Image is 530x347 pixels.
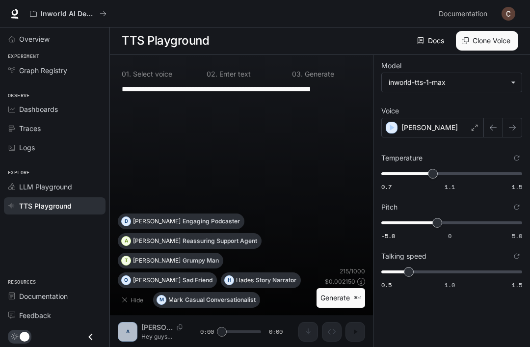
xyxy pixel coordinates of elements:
span: Logs [19,142,35,153]
p: 0 3 . [292,71,303,78]
p: Inworld AI Demos [41,10,96,18]
div: D [122,214,131,229]
span: 0.5 [381,281,392,289]
button: MMarkCasual Conversationalist [153,292,260,308]
span: TTS Playground [19,201,72,211]
p: Select voice [131,71,172,78]
a: Docs [415,31,448,51]
p: Model [381,62,401,69]
p: [PERSON_NAME] [401,123,458,133]
span: Traces [19,123,41,133]
span: Documentation [439,8,487,20]
div: A [122,233,131,249]
p: [PERSON_NAME] [133,238,181,244]
button: T[PERSON_NAME]Grumpy Man [118,253,223,268]
span: 5.0 [512,232,522,240]
span: Documentation [19,291,68,301]
a: Graph Registry [4,62,106,79]
p: Pitch [381,204,397,211]
a: Traces [4,120,106,137]
p: Hades [236,277,254,283]
p: 215 / 1000 [340,267,365,275]
p: [PERSON_NAME] [133,277,181,283]
p: 0 2 . [207,71,217,78]
p: [PERSON_NAME] [133,258,181,264]
a: Logs [4,139,106,156]
button: Reset to default [511,202,522,213]
a: TTS Playground [4,197,106,214]
button: Reset to default [511,153,522,163]
span: 1.0 [445,281,455,289]
span: Graph Registry [19,65,67,76]
div: inworld-tts-1-max [389,78,506,87]
p: Enter text [217,71,251,78]
h1: TTS Playground [122,31,209,51]
p: Sad Friend [183,277,212,283]
a: Feedback [4,307,106,324]
span: 0 [448,232,451,240]
button: Close drawer [79,327,102,347]
p: Voice [381,107,399,114]
button: O[PERSON_NAME]Sad Friend [118,272,217,288]
p: Generate [303,71,334,78]
button: Hide [118,292,149,308]
img: User avatar [502,7,515,21]
button: Generate⌘⏎ [317,288,365,308]
p: Talking speed [381,253,426,260]
button: User avatar [499,4,518,24]
span: 1.1 [445,183,455,191]
button: A[PERSON_NAME]Reassuring Support Agent [118,233,262,249]
div: T [122,253,131,268]
span: 1.5 [512,183,522,191]
span: Feedback [19,310,51,320]
button: D[PERSON_NAME]Engaging Podcaster [118,214,244,229]
a: Overview [4,30,106,48]
div: inworld-tts-1-max [382,73,522,92]
p: Temperature [381,155,423,161]
p: [PERSON_NAME] [133,218,181,224]
span: LLM Playground [19,182,72,192]
span: 1.5 [512,281,522,289]
p: 0 1 . [122,71,131,78]
a: Documentation [435,4,495,24]
p: Reassuring Support Agent [183,238,257,244]
button: HHadesStory Narrator [221,272,301,288]
span: Dark mode toggle [20,331,29,342]
p: Casual Conversationalist [185,297,256,303]
div: H [225,272,234,288]
p: Engaging Podcaster [183,218,240,224]
div: O [122,272,131,288]
span: Overview [19,34,50,44]
p: ⌘⏎ [354,295,361,301]
p: Mark [168,297,183,303]
p: Story Narrator [256,277,296,283]
div: M [157,292,166,308]
button: All workspaces [26,4,111,24]
span: -5.0 [381,232,395,240]
span: 0.7 [381,183,392,191]
span: Dashboards [19,104,58,114]
a: Documentation [4,288,106,305]
button: Reset to default [511,251,522,262]
button: Clone Voice [456,31,518,51]
a: Dashboards [4,101,106,118]
a: LLM Playground [4,178,106,195]
p: Grumpy Man [183,258,219,264]
p: $ 0.002150 [325,277,355,286]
